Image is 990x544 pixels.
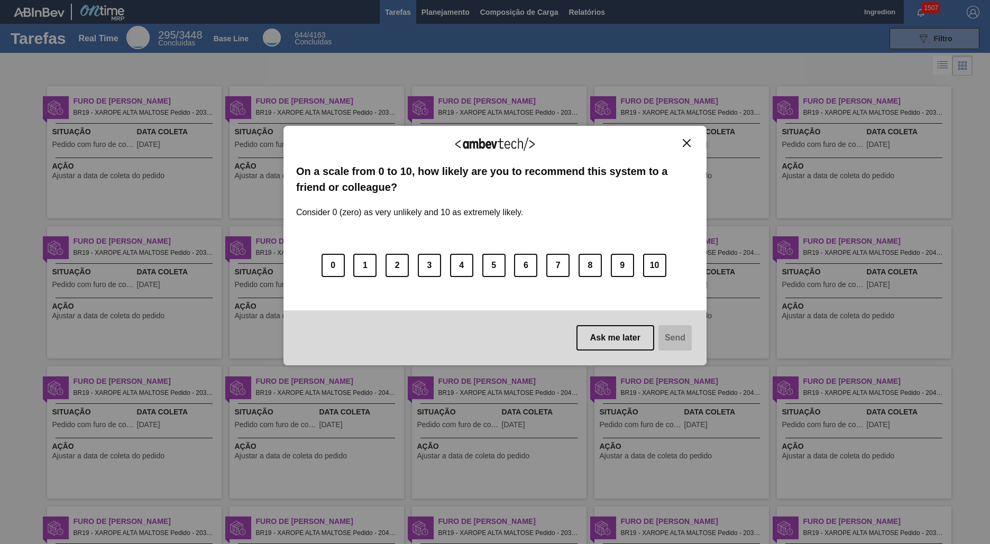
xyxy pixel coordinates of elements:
[450,254,473,277] button: 4
[643,254,666,277] button: 10
[683,139,691,147] img: Close
[611,254,634,277] button: 9
[455,137,535,151] img: Logo Ambevtech
[296,195,523,217] label: Consider 0 (zero) as very unlikely and 10 as extremely likely.
[386,254,409,277] button: 2
[576,325,654,351] button: Ask me later
[353,254,377,277] button: 1
[296,163,694,196] label: On a scale from 0 to 10, how likely are you to recommend this system to a friend or colleague?
[322,254,345,277] button: 0
[680,139,694,147] button: Close
[546,254,570,277] button: 7
[482,254,506,277] button: 5
[514,254,537,277] button: 6
[579,254,602,277] button: 8
[418,254,441,277] button: 3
